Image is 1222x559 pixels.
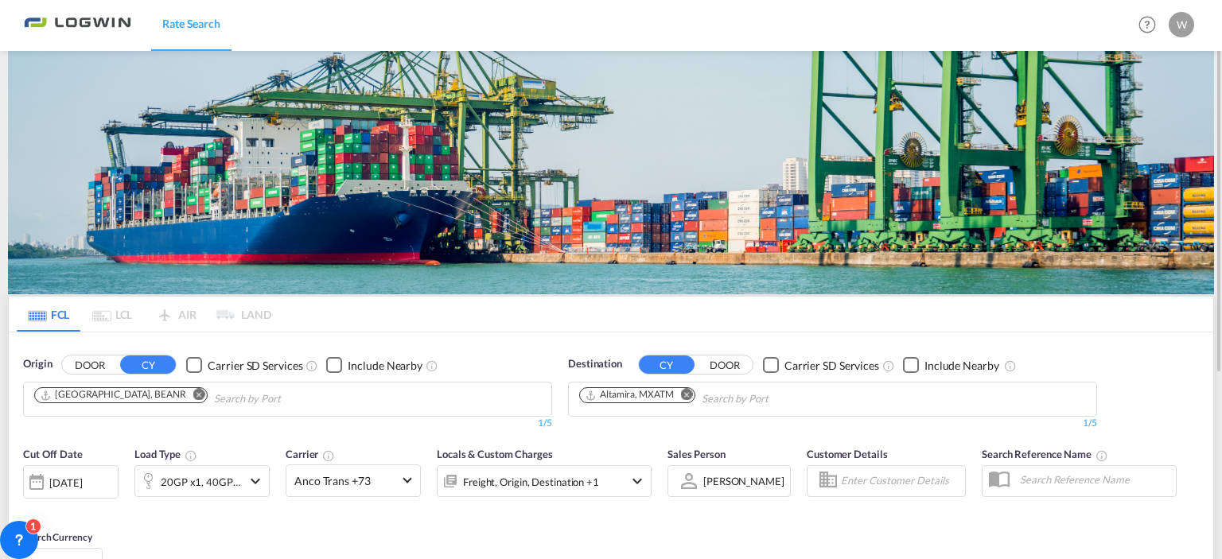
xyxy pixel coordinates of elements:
[639,355,695,374] button: CY
[903,356,999,373] md-checkbox: Checkbox No Ink
[40,388,186,402] div: Antwerp, BEANR
[697,356,753,375] button: DOOR
[23,531,92,543] span: Search Currency
[246,472,265,491] md-icon: icon-chevron-down
[1169,12,1194,37] div: W
[49,476,82,490] div: [DATE]
[161,471,242,493] div: 20GP x1 40GP x1
[32,382,372,412] md-chips-wrap: Chips container. Use arrow keys to select chips.
[1134,11,1161,38] span: Help
[671,388,695,404] button: Remove
[348,358,422,374] div: Include Nearby
[784,358,879,374] div: Carrier SD Services
[120,355,176,374] button: CY
[17,297,271,332] md-pagination-wrapper: Use the left and right arrow keys to navigate between tabs
[183,388,207,404] button: Remove
[585,388,674,402] div: Altamira, MXATM
[585,388,677,402] div: Press delete to remove this chip.
[568,356,622,372] span: Destination
[326,356,422,373] md-checkbox: Checkbox No Ink
[162,17,220,30] span: Rate Search
[437,465,652,497] div: Freight Origin Destination Factory Stuffingicon-chevron-down
[841,469,960,493] input: Enter Customer Details
[437,448,553,460] span: Locals & Custom Charges
[703,475,784,487] div: [PERSON_NAME]
[924,358,999,374] div: Include Nearby
[286,448,335,460] span: Carrier
[23,356,52,372] span: Origin
[305,359,318,372] md-icon: Unchecked: Search for CY (Container Yard) services for all selected carriers.Checked : Search for...
[577,382,859,412] md-chips-wrap: Chips container. Use arrow keys to select chips.
[322,449,335,462] md-icon: The selected Trucker/Carrierwill be displayed in the rate results If the rates are from another f...
[1012,468,1176,491] input: Search Reference Name
[882,359,895,372] md-icon: Unchecked: Search for CY (Container Yard) services for all selected carriers.Checked : Search for...
[463,471,599,493] div: Freight Origin Destination Factory Stuffing
[1004,359,1017,372] md-icon: Unchecked: Ignores neighbouring ports when fetching rates.Checked : Includes neighbouring ports w...
[17,297,80,332] md-tab-item: FCL
[185,449,197,462] md-icon: icon-information-outline
[23,496,35,518] md-datepicker: Select
[186,356,302,373] md-checkbox: Checkbox No Ink
[24,7,131,43] img: bc73a0e0d8c111efacd525e4c8ad7d32.png
[1096,449,1108,462] md-icon: Your search will be saved by the below given name
[667,448,726,460] span: Sales Person
[628,472,647,491] md-icon: icon-chevron-down
[807,448,887,460] span: Customer Details
[62,356,118,375] button: DOOR
[23,465,119,499] div: [DATE]
[134,448,197,460] span: Load Type
[214,386,365,412] input: Chips input.
[8,51,1214,294] img: bild-fuer-ratentool.png
[702,386,853,412] input: Chips input.
[763,356,879,373] md-checkbox: Checkbox No Ink
[982,448,1108,460] span: Search Reference Name
[23,417,552,430] div: 1/5
[426,359,438,372] md-icon: Unchecked: Ignores neighbouring ports when fetching rates.Checked : Includes neighbouring ports w...
[208,358,302,374] div: Carrier SD Services
[702,469,786,492] md-select: Sales Person: Wendy Bourrée
[40,388,189,402] div: Press delete to remove this chip.
[294,473,398,489] span: Anco Trans +73
[134,465,270,497] div: 20GP x1 40GP x1icon-chevron-down
[1134,11,1169,40] div: Help
[568,417,1097,430] div: 1/5
[23,448,83,460] span: Cut Off Date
